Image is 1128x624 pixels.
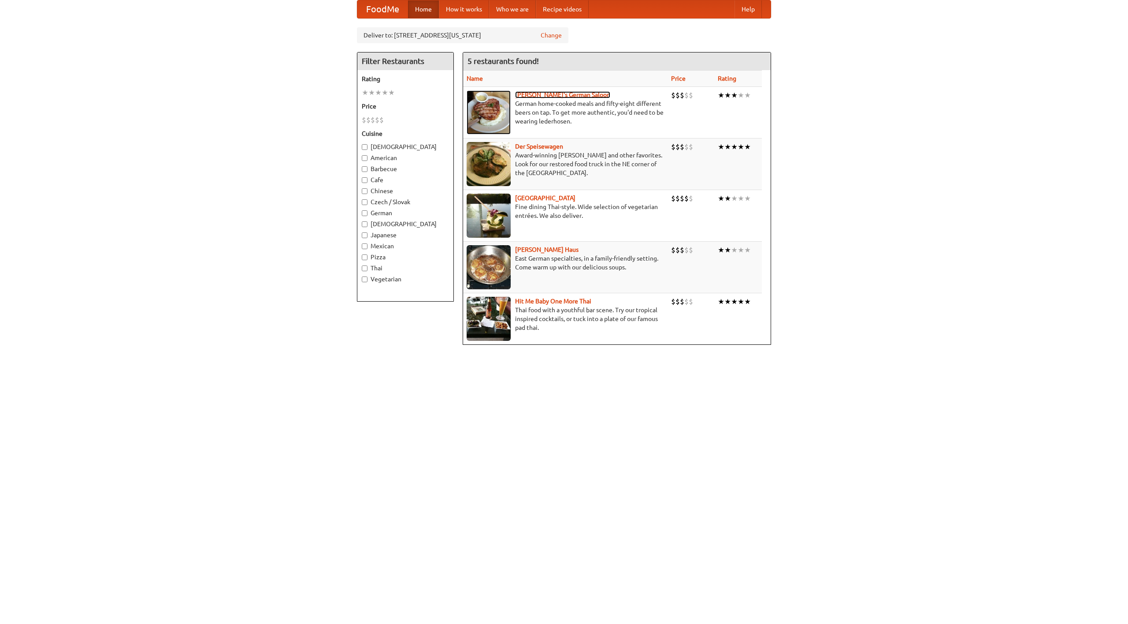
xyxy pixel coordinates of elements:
a: Hit Me Baby One More Thai [515,298,591,305]
li: ★ [368,88,375,97]
li: ★ [738,245,744,255]
img: babythai.jpg [467,297,511,341]
li: $ [680,142,684,152]
a: Who we are [489,0,536,18]
li: ★ [718,194,724,203]
img: esthers.jpg [467,90,511,135]
li: ★ [731,90,738,100]
label: Vegetarian [362,275,449,284]
li: ★ [744,194,751,203]
li: $ [675,194,680,203]
div: Deliver to: [STREET_ADDRESS][US_STATE] [357,27,568,43]
li: ★ [718,297,724,306]
li: ★ [731,142,738,152]
li: ★ [388,88,395,97]
li: $ [671,245,675,255]
p: East German specialties, in a family-friendly setting. Come warm up with our delicious soups. [467,254,664,272]
li: ★ [382,88,388,97]
li: ★ [362,88,368,97]
a: [PERSON_NAME]'s German Saloon [515,91,610,98]
li: $ [675,142,680,152]
img: speisewagen.jpg [467,142,511,186]
li: ★ [738,142,744,152]
a: Home [408,0,439,18]
img: satay.jpg [467,194,511,238]
li: ★ [718,245,724,255]
li: $ [671,142,675,152]
a: Price [671,75,686,82]
label: Chinese [362,187,449,195]
li: ★ [744,245,751,255]
img: kohlhaus.jpg [467,245,511,289]
li: $ [680,194,684,203]
li: $ [684,142,689,152]
input: Mexican [362,243,367,249]
label: American [362,153,449,162]
li: ★ [744,90,751,100]
input: Chinese [362,188,367,194]
li: $ [362,115,366,125]
input: [DEMOGRAPHIC_DATA] [362,221,367,227]
li: $ [680,90,684,100]
li: ★ [718,142,724,152]
b: [GEOGRAPHIC_DATA] [515,194,575,202]
label: [DEMOGRAPHIC_DATA] [362,142,449,151]
li: ★ [724,194,731,203]
a: FoodMe [357,0,408,18]
li: ★ [731,297,738,306]
li: ★ [718,90,724,100]
ng-pluralize: 5 restaurants found! [468,57,539,65]
a: Help [735,0,762,18]
li: $ [375,115,379,125]
li: $ [684,194,689,203]
label: Czech / Slovak [362,198,449,206]
input: Pizza [362,254,367,260]
input: Thai [362,265,367,271]
li: ★ [731,194,738,203]
a: Name [467,75,483,82]
li: $ [671,297,675,306]
li: $ [379,115,384,125]
li: $ [689,297,693,306]
li: $ [689,142,693,152]
li: ★ [724,90,731,100]
li: ★ [738,194,744,203]
input: American [362,155,367,161]
label: Mexican [362,242,449,250]
li: ★ [731,245,738,255]
a: Change [541,31,562,40]
input: Cafe [362,177,367,183]
li: ★ [744,142,751,152]
li: $ [366,115,371,125]
input: German [362,210,367,216]
h5: Price [362,102,449,111]
li: $ [684,297,689,306]
a: How it works [439,0,489,18]
label: Cafe [362,176,449,184]
input: Japanese [362,232,367,238]
li: $ [675,297,680,306]
input: [DEMOGRAPHIC_DATA] [362,144,367,150]
h5: Cuisine [362,129,449,138]
li: $ [689,245,693,255]
li: ★ [724,245,731,255]
li: $ [689,194,693,203]
p: Fine dining Thai-style. Wide selection of vegetarian entrées. We also deliver. [467,202,664,220]
li: ★ [724,297,731,306]
a: Rating [718,75,736,82]
label: Pizza [362,253,449,262]
li: $ [671,90,675,100]
a: Recipe videos [536,0,589,18]
li: $ [371,115,375,125]
li: ★ [738,90,744,100]
a: Der Speisewagen [515,143,563,150]
p: Award-winning [PERSON_NAME] and other favorites. Look for our restored food truck in the NE corne... [467,151,664,177]
li: $ [684,245,689,255]
li: ★ [724,142,731,152]
li: ★ [744,297,751,306]
li: $ [671,194,675,203]
p: Thai food with a youthful bar scene. Try our tropical inspired cocktails, or tuck into a plate of... [467,306,664,332]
